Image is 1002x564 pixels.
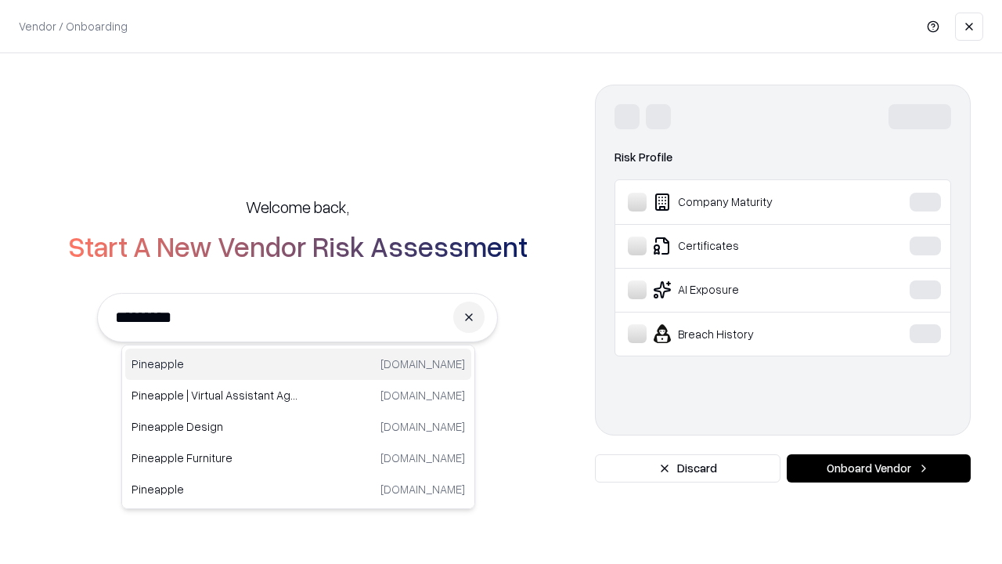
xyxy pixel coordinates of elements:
[132,450,298,466] p: Pineapple Furniture
[132,356,298,372] p: Pineapple
[380,356,465,372] p: [DOMAIN_NAME]
[380,387,465,403] p: [DOMAIN_NAME]
[132,387,298,403] p: Pineapple | Virtual Assistant Agency
[132,481,298,497] p: Pineapple
[19,18,128,34] p: Vendor / Onboarding
[615,148,951,167] div: Risk Profile
[121,345,475,509] div: Suggestions
[628,237,862,255] div: Certificates
[380,450,465,466] p: [DOMAIN_NAME]
[380,481,465,497] p: [DOMAIN_NAME]
[628,280,862,299] div: AI Exposure
[628,324,862,343] div: Breach History
[628,193,862,211] div: Company Maturity
[380,418,465,435] p: [DOMAIN_NAME]
[246,196,349,218] h5: Welcome back,
[132,418,298,435] p: Pineapple Design
[787,454,971,483] button: Onboard Vendor
[595,454,780,483] button: Discard
[68,230,528,262] h2: Start A New Vendor Risk Assessment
